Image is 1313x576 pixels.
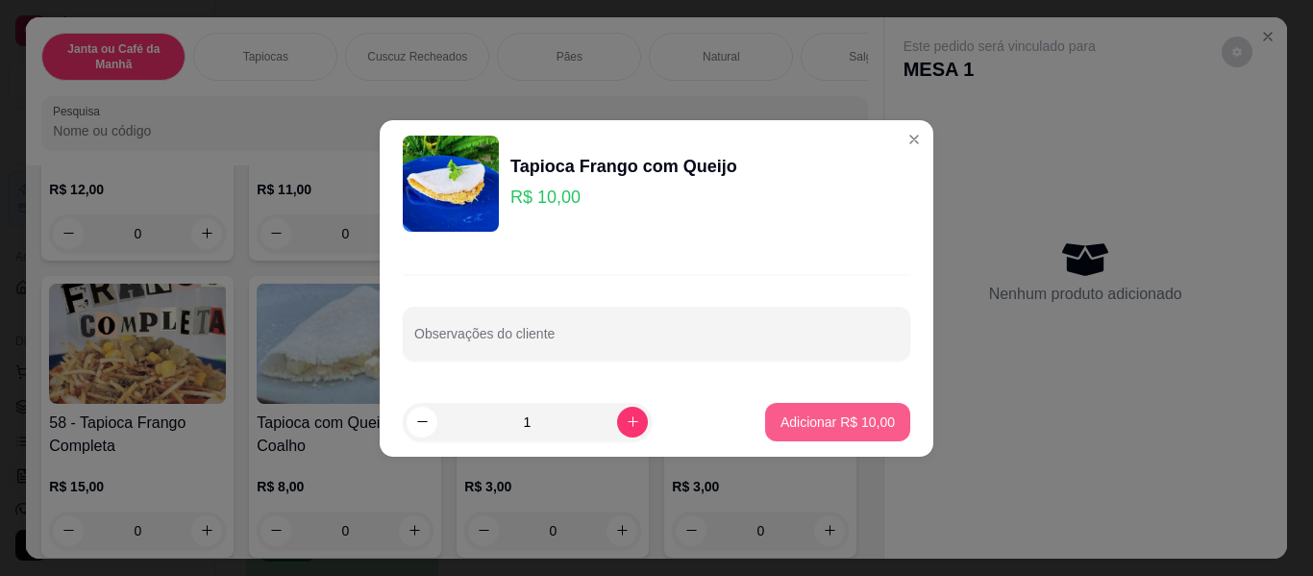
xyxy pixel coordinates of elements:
[510,153,737,180] div: Tapioca Frango com Queijo
[617,407,648,438] button: increase-product-quantity
[765,403,910,441] button: Adicionar R$ 10,00
[899,124,929,155] button: Close
[414,332,899,351] input: Observações do cliente
[780,413,895,432] p: Adicionar R$ 10,00
[403,136,499,232] img: product-image
[510,184,737,211] p: R$ 10,00
[407,407,437,438] button: decrease-product-quantity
